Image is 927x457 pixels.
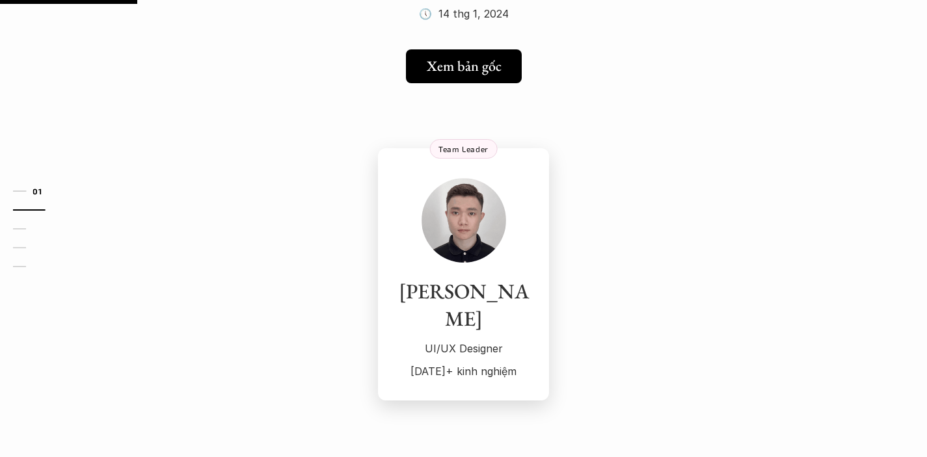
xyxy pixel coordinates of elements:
[391,339,536,358] p: UI/UX Designer
[419,4,509,23] p: 🕔 14 thg 1, 2024
[33,186,42,195] strong: 01
[406,49,522,83] a: Xem bản gốc
[427,58,502,75] h5: Xem bản gốc
[438,144,489,153] p: Team Leader
[378,148,549,400] a: [PERSON_NAME]UI/UX Designer[DATE]+ kinh nghiệmTeam Leader
[391,361,536,381] p: [DATE]+ kinh nghiệm
[13,183,75,199] a: 01
[391,278,536,332] h3: [PERSON_NAME]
